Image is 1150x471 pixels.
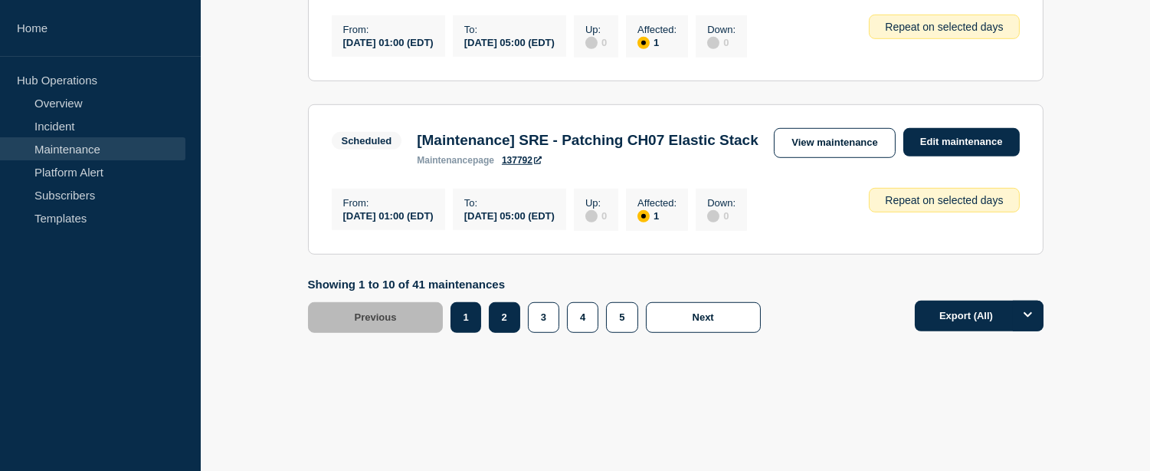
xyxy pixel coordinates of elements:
[585,210,598,222] div: disabled
[343,197,434,209] p: From :
[707,210,719,222] div: disabled
[342,135,392,147] div: Scheduled
[693,311,714,323] span: Next
[774,128,895,158] a: View maintenance
[343,209,434,222] div: [DATE] 01:00 (EDT)
[417,132,758,149] h3: [Maintenance] SRE - Patching CH07 Elastic Stack
[343,35,434,48] div: [DATE] 01:00 (EDT)
[567,302,598,333] button: 4
[585,37,598,49] div: disabled
[606,302,637,333] button: 5
[707,35,736,49] div: 0
[464,24,555,35] p: To :
[489,302,520,333] button: 2
[1013,301,1044,331] button: Options
[637,24,677,35] p: Affected :
[585,24,607,35] p: Up :
[464,197,555,209] p: To :
[707,197,736,209] p: Down :
[637,35,677,49] div: 1
[869,15,1019,39] div: Repeat on selected days
[417,155,494,166] p: page
[707,37,719,49] div: disabled
[903,128,1020,156] a: Edit maintenance
[585,209,607,222] div: 0
[869,188,1019,212] div: Repeat on selected days
[585,35,607,49] div: 0
[585,197,607,209] p: Up :
[502,155,542,166] a: 137792
[646,302,761,333] button: Next
[308,278,768,291] p: Showing 1 to 10 of 41 maintenances
[637,210,650,222] div: affected
[450,302,480,333] button: 1
[464,209,555,222] div: [DATE] 05:00 (EDT)
[637,209,677,222] div: 1
[707,209,736,222] div: 0
[355,311,397,323] span: Previous
[637,197,677,209] p: Affected :
[637,37,650,49] div: affected
[417,155,473,166] span: maintenance
[528,302,559,333] button: 3
[464,35,555,48] div: [DATE] 05:00 (EDT)
[707,24,736,35] p: Down :
[343,24,434,35] p: From :
[308,302,444,333] button: Previous
[915,301,1044,331] button: Export (All)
